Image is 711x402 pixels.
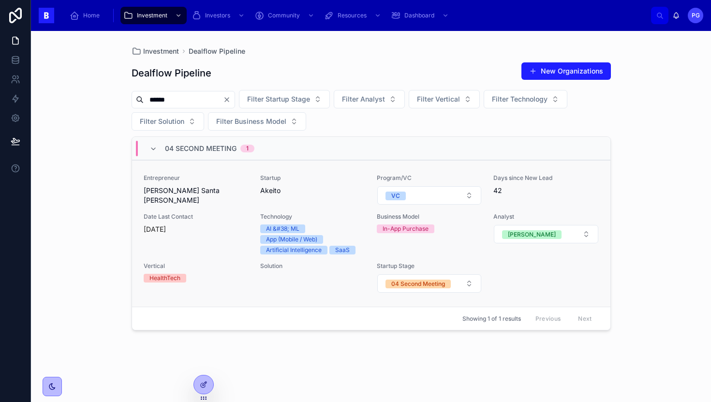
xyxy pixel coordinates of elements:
[492,94,548,104] span: Filter Technology
[223,96,235,104] button: Clear
[268,12,300,19] span: Community
[189,46,245,56] a: Dealflow Pipeline
[493,174,598,182] span: Days since New Lead
[144,262,249,270] span: Vertical
[377,186,481,205] button: Select Button
[67,7,106,24] a: Home
[321,7,386,24] a: Resources
[377,174,482,182] span: Program/VC
[493,186,598,195] span: 42
[144,213,249,221] span: Date Last Contact
[266,246,322,254] div: Artificial Intelligence
[120,7,187,24] a: Investment
[205,12,230,19] span: Investors
[144,186,249,205] span: [PERSON_NAME] Santa [PERSON_NAME]
[494,225,598,243] button: Select Button
[132,112,204,131] button: Select Button
[692,12,700,19] span: PG
[521,62,611,80] button: New Organizations
[383,224,429,233] div: In-App Purchase
[140,117,184,126] span: Filter Solution
[377,274,481,293] button: Select Button
[144,224,166,234] p: [DATE]
[247,94,310,104] span: Filter Startup Stage
[404,12,434,19] span: Dashboard
[260,262,365,270] span: Solution
[132,66,211,80] h1: Dealflow Pipeline
[266,235,317,244] div: App (Mobile / Web)
[484,90,567,108] button: Select Button
[137,12,167,19] span: Investment
[216,117,286,126] span: Filter Business Model
[260,186,365,195] span: Akeito
[189,7,250,24] a: Investors
[266,224,299,233] div: AI &#38; ML
[388,7,454,24] a: Dashboard
[39,8,54,23] img: App logo
[462,315,521,323] span: Showing 1 of 1 results
[338,12,367,19] span: Resources
[239,90,330,108] button: Select Button
[508,230,556,239] div: [PERSON_NAME]
[132,46,179,56] a: Investment
[377,262,482,270] span: Startup Stage
[252,7,319,24] a: Community
[342,94,385,104] span: Filter Analyst
[165,144,237,153] span: 04 Second Meeting
[409,90,480,108] button: Select Button
[335,246,350,254] div: SaaS
[83,12,100,19] span: Home
[144,174,249,182] span: Entrepreneur
[417,94,460,104] span: Filter Vertical
[149,274,180,283] div: HealthTech
[62,5,651,26] div: scrollable content
[260,213,365,221] span: Technology
[334,90,405,108] button: Select Button
[246,145,249,152] div: 1
[493,213,598,221] span: Analyst
[208,112,306,131] button: Select Button
[132,160,610,307] a: Entrepreneur[PERSON_NAME] Santa [PERSON_NAME]StartupAkeitoProgram/VCSelect ButtonDays since New L...
[260,174,365,182] span: Startup
[391,192,400,200] div: VC
[377,213,482,221] span: Business Model
[502,229,562,239] button: Unselect PEDRO
[143,46,179,56] span: Investment
[391,280,445,288] div: 04 Second Meeting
